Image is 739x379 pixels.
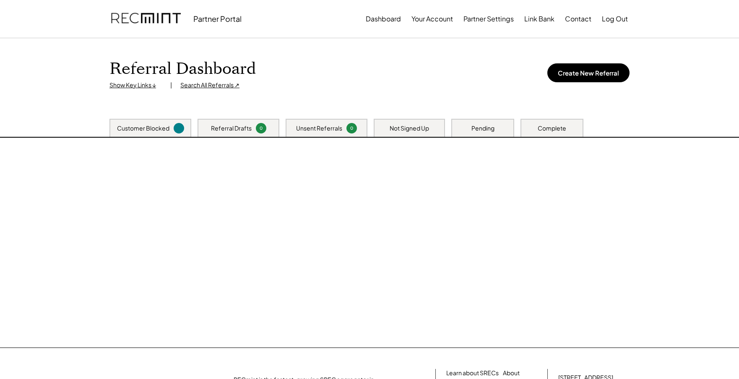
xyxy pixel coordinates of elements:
button: Log Out [602,10,628,27]
div: Not Signed Up [390,124,429,133]
button: Partner Settings [463,10,514,27]
a: Learn about SRECs [446,369,499,377]
div: Unsent Referrals [296,124,342,133]
div: Search All Referrals ↗ [180,81,239,89]
div: Partner Portal [193,14,242,24]
button: Create New Referral [547,63,630,82]
div: 0 [348,125,356,131]
div: Customer Blocked [117,124,169,133]
div: Referral Drafts [211,124,252,133]
div: Complete [538,124,566,133]
button: Dashboard [366,10,401,27]
button: Contact [565,10,591,27]
h1: Referral Dashboard [109,59,256,79]
div: Pending [471,124,494,133]
button: Your Account [411,10,453,27]
div: | [170,81,172,89]
button: Link Bank [524,10,554,27]
div: Show Key Links ↓ [109,81,162,89]
div: 0 [257,125,265,131]
a: About [503,369,520,377]
img: recmint-logotype%403x.png [111,5,181,33]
